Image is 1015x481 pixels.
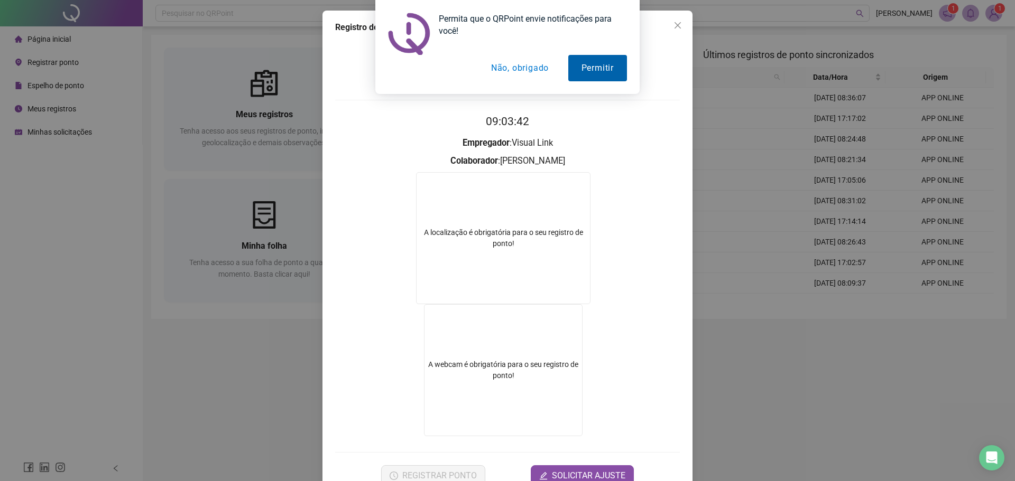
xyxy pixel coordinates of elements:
[430,13,627,37] div: Permita que o QRPoint envie notificações para você!
[388,13,430,55] img: notification icon
[450,156,498,166] strong: Colaborador
[568,55,627,81] button: Permitir
[335,154,680,168] h3: : [PERSON_NAME]
[463,138,510,148] strong: Empregador
[335,136,680,150] h3: : Visual Link
[478,55,562,81] button: Não, obrigado
[539,471,548,480] span: edit
[486,115,529,128] time: 09:03:42
[417,227,590,249] div: A localização é obrigatória para o seu registro de ponto!
[979,445,1004,470] div: Open Intercom Messenger
[424,304,583,436] div: A webcam é obrigatória para o seu registro de ponto!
